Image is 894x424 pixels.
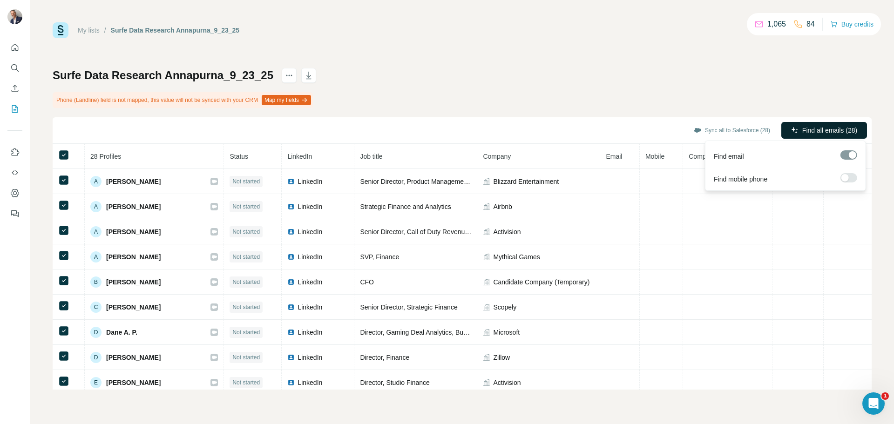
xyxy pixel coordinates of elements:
[298,277,322,287] span: LinkedIn
[232,177,260,186] span: Not started
[53,92,313,108] div: Phone (Landline) field is not mapped, this value will not be synced with your CRM
[287,329,295,336] img: LinkedIn logo
[106,353,161,362] span: [PERSON_NAME]
[111,26,240,35] div: Surfe Data Research Annapurna_9_23_25
[689,153,740,160] span: Company website
[714,175,767,184] span: Find mobile phone
[106,328,137,337] span: Dane A. P.
[53,22,68,38] img: Surfe Logo
[53,68,273,83] h1: Surfe Data Research Annapurna_9_23_25
[106,252,161,262] span: [PERSON_NAME]
[232,228,260,236] span: Not started
[298,252,322,262] span: LinkedIn
[493,202,512,211] span: Airbnb
[493,277,589,287] span: Candidate Company (Temporary)
[232,202,260,211] span: Not started
[90,176,102,187] div: A
[806,19,815,30] p: 84
[7,185,22,202] button: Dashboard
[90,352,102,363] div: D
[287,253,295,261] img: LinkedIn logo
[78,27,100,34] a: My lists
[232,328,260,337] span: Not started
[106,202,161,211] span: [PERSON_NAME]
[298,353,322,362] span: LinkedIn
[106,227,161,236] span: [PERSON_NAME]
[493,227,521,236] span: Activision
[360,329,522,336] span: Director, Gaming Deal Analytics, Business Development
[104,26,106,35] li: /
[360,153,382,160] span: Job title
[106,177,161,186] span: [PERSON_NAME]
[360,228,534,236] span: Senior Director, Call of Duty Revenue and Strategic Finance
[830,18,874,31] button: Buy credits
[645,153,664,160] span: Mobile
[7,9,22,24] img: Avatar
[262,95,311,105] button: Map my fields
[287,303,295,311] img: LinkedIn logo
[7,101,22,117] button: My lists
[298,177,322,186] span: LinkedIn
[298,328,322,337] span: LinkedIn
[687,123,777,137] button: Sync all to Salesforce (28)
[7,60,22,76] button: Search
[483,153,511,160] span: Company
[781,122,867,139] button: Find all emails (28)
[7,205,22,222] button: Feedback
[360,278,374,286] span: CFO
[767,19,786,30] p: 1,065
[232,378,260,387] span: Not started
[90,327,102,338] div: D
[90,276,102,288] div: B
[106,303,161,312] span: [PERSON_NAME]
[298,227,322,236] span: LinkedIn
[298,378,322,387] span: LinkedIn
[106,277,161,287] span: [PERSON_NAME]
[802,126,857,135] span: Find all emails (28)
[360,354,409,361] span: Director, Finance
[360,303,457,311] span: Senior Director, Strategic Finance
[714,152,744,161] span: Find email
[90,377,102,388] div: E
[287,354,295,361] img: LinkedIn logo
[881,392,889,400] span: 1
[493,252,540,262] span: Mythical Games
[287,203,295,210] img: LinkedIn logo
[230,153,248,160] span: Status
[7,80,22,97] button: Enrich CSV
[7,39,22,56] button: Quick start
[90,302,102,313] div: C
[287,228,295,236] img: LinkedIn logo
[287,278,295,286] img: LinkedIn logo
[282,68,297,83] button: actions
[287,379,295,386] img: LinkedIn logo
[90,251,102,262] div: A
[90,201,102,212] div: A
[232,253,260,261] span: Not started
[493,378,521,387] span: Activision
[360,203,451,210] span: Strategic Finance and Analytics
[90,226,102,237] div: A
[7,144,22,161] button: Use Surfe on LinkedIn
[360,379,429,386] span: Director, Studio Finance
[106,378,161,387] span: [PERSON_NAME]
[493,177,559,186] span: Blizzard Entertainment
[298,303,322,312] span: LinkedIn
[360,253,399,261] span: SVP, Finance
[90,153,121,160] span: 28 Profiles
[493,328,520,337] span: Microsoft
[606,153,622,160] span: Email
[862,392,885,415] iframe: Intercom live chat
[287,178,295,185] img: LinkedIn logo
[360,178,493,185] span: Senior Director, Product Management - Diablo
[232,353,260,362] span: Not started
[493,303,516,312] span: Scopely
[493,353,510,362] span: Zillow
[232,303,260,311] span: Not started
[7,164,22,181] button: Use Surfe API
[287,153,312,160] span: LinkedIn
[232,278,260,286] span: Not started
[298,202,322,211] span: LinkedIn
